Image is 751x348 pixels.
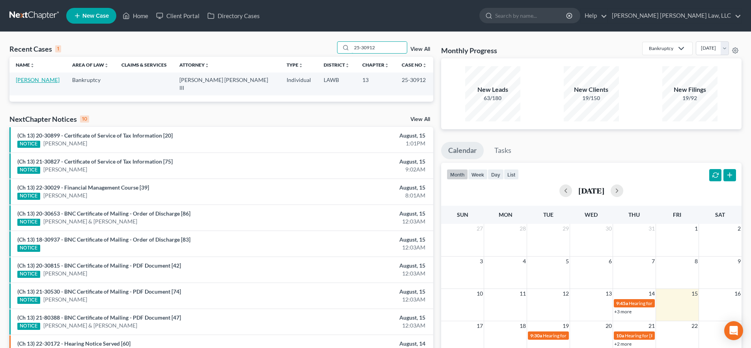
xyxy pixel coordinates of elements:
td: LAWB [317,73,356,95]
span: 28 [519,224,527,233]
a: [PERSON_NAME] [43,140,87,147]
a: Client Portal [152,9,203,23]
div: August, 15 [294,236,425,244]
div: NOTICE [17,219,40,226]
button: list [504,169,519,180]
div: NOTICE [17,141,40,148]
i: unfold_more [345,63,350,68]
a: [PERSON_NAME] & [PERSON_NAME] [43,322,137,329]
span: 15 [691,289,699,298]
a: Calendar [441,142,484,159]
span: 12 [562,289,570,298]
button: week [468,169,488,180]
div: 10 [80,115,89,123]
span: Hearing for [US_STATE] Safety Association of Timbermen - Self I [543,333,673,339]
td: 13 [356,73,395,95]
a: [PERSON_NAME] [43,192,87,199]
div: New Filings [662,85,717,94]
span: 16 [734,289,742,298]
div: August, 14 [294,340,425,348]
i: unfold_more [205,63,209,68]
div: Open Intercom Messenger [724,321,743,340]
input: Search by name... [495,8,567,23]
span: Hearing for [PERSON_NAME] [629,300,690,306]
span: 10 [476,289,484,298]
span: 18 [519,321,527,331]
div: August, 15 [294,132,425,140]
span: 22 [691,321,699,331]
div: 12:03AM [294,244,425,251]
span: New Case [82,13,109,19]
span: 9 [737,257,742,266]
a: Case Nounfold_more [402,62,427,68]
td: Individual [280,73,317,95]
span: Tue [543,211,553,218]
div: 1 [55,45,61,52]
span: 31 [648,224,656,233]
div: NOTICE [17,245,40,252]
div: August, 15 [294,262,425,270]
span: 9:45a [616,300,628,306]
span: Sat [715,211,725,218]
div: NextChapter Notices [9,114,89,124]
span: 7 [651,257,656,266]
span: 2 [737,224,742,233]
h3: Monthly Progress [441,46,497,55]
a: (Ch 13) 20-30899 - Certificate of Service of Tax Information [20] [17,132,173,139]
span: 14 [648,289,656,298]
a: Nameunfold_more [16,62,35,68]
span: 1 [694,224,699,233]
span: Mon [499,211,512,218]
td: [PERSON_NAME] [PERSON_NAME] III [173,73,280,95]
span: 8 [694,257,699,266]
i: unfold_more [422,63,427,68]
div: NOTICE [17,193,40,200]
span: 11 [519,289,527,298]
div: Bankruptcy [649,45,673,52]
button: month [447,169,468,180]
a: +3 more [614,309,632,315]
span: 5 [565,257,570,266]
a: Directory Cases [203,9,264,23]
span: 30 [605,224,613,233]
i: unfold_more [298,63,303,68]
span: 17 [476,321,484,331]
span: Thu [628,211,640,218]
span: 3 [479,257,484,266]
span: 4 [522,257,527,266]
span: Sun [457,211,468,218]
a: [PERSON_NAME] [16,76,60,83]
th: Claims & Services [115,57,173,73]
span: 9:30a [530,333,542,339]
div: NOTICE [17,323,40,330]
a: (Ch 13) 20-30653 - BNC Certificate of Mailing - Order of Discharge [86] [17,210,190,217]
span: Wed [585,211,598,218]
div: August, 15 [294,184,425,192]
span: 13 [605,289,613,298]
span: 20 [605,321,613,331]
div: NOTICE [17,271,40,278]
div: 8:01AM [294,192,425,199]
button: day [488,169,504,180]
h2: [DATE] [578,186,604,195]
a: Typeunfold_more [287,62,303,68]
span: 21 [648,321,656,331]
div: 12:03AM [294,296,425,303]
div: August, 15 [294,210,425,218]
div: August, 15 [294,288,425,296]
a: (Ch 13) 21-30530 - BNC Certificate of Mailing - PDF Document [74] [17,288,181,295]
a: (Ch 13) 18-30937 - BNC Certificate of Mailing - Order of Discharge [83] [17,236,190,243]
a: +2 more [614,341,632,347]
input: Search by name... [352,42,407,53]
a: Districtunfold_more [324,62,350,68]
div: 63/180 [465,94,520,102]
td: Bankruptcy [66,73,115,95]
span: 27 [476,224,484,233]
div: Recent Cases [9,44,61,54]
div: 12:03AM [294,270,425,277]
i: unfold_more [384,63,389,68]
a: View All [410,117,430,122]
i: unfold_more [104,63,109,68]
span: Hearing for [PERSON_NAME] & [PERSON_NAME] [625,333,728,339]
div: NOTICE [17,167,40,174]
